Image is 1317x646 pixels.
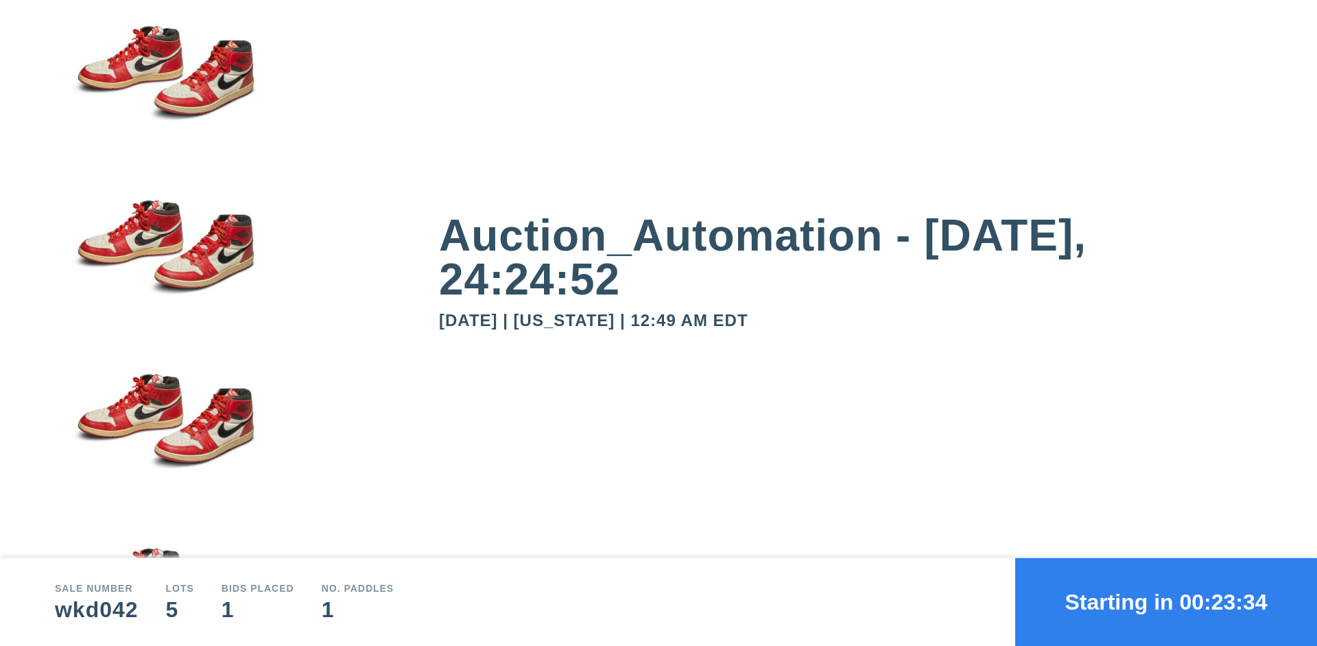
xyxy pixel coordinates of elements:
div: No. Paddles [322,584,394,593]
div: Bids Placed [222,584,294,593]
div: 1 [222,599,294,621]
div: Lots [166,584,194,593]
img: small [55,348,274,522]
button: Starting in 00:23:34 [1015,558,1317,646]
div: Auction_Automation - [DATE], 24:24:52 [439,214,1262,301]
img: small [55,174,274,349]
div: wkd042 [55,599,139,621]
div: Sale number [55,584,139,593]
div: 1 [322,599,394,621]
div: 5 [166,599,194,621]
div: [DATE] | [US_STATE] | 12:49 AM EDT [439,312,1262,329]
